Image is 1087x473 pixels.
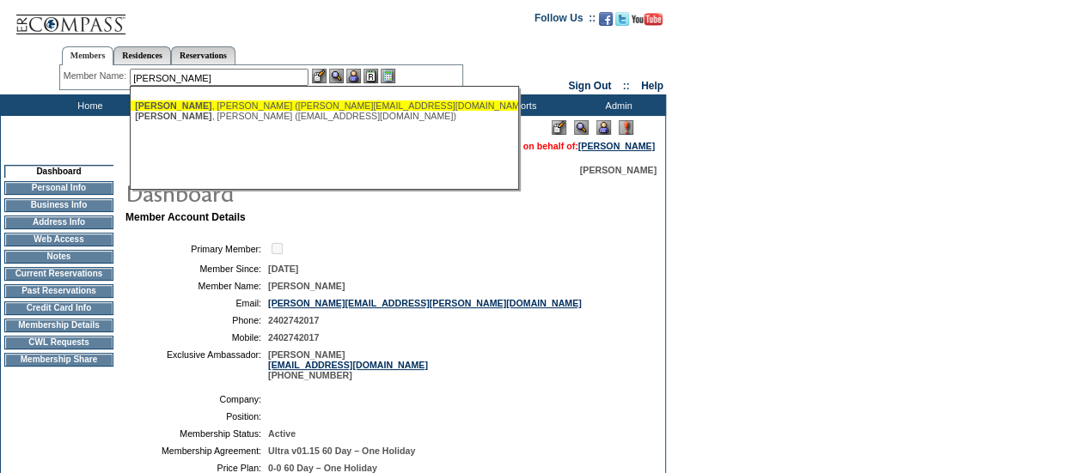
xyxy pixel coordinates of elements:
[578,141,655,151] a: [PERSON_NAME]
[132,298,261,308] td: Email:
[580,165,656,175] span: [PERSON_NAME]
[268,298,582,308] a: [PERSON_NAME][EMAIL_ADDRESS][PERSON_NAME][DOMAIN_NAME]
[568,80,611,92] a: Sign Out
[132,240,261,257] td: Primary Member:
[135,100,513,111] div: , [PERSON_NAME] ([PERSON_NAME][EMAIL_ADDRESS][DOMAIN_NAME])
[363,69,378,83] img: Reservations
[596,120,611,135] img: Impersonate
[132,394,261,404] td: Company:
[632,17,663,27] a: Subscribe to our YouTube Channel
[534,10,595,31] td: Follow Us ::
[632,13,663,26] img: Subscribe to our YouTube Channel
[125,175,468,209] img: pgTtlDashboard.gif
[268,360,428,370] a: [EMAIL_ADDRESS][DOMAIN_NAME]
[132,463,261,473] td: Price Plan:
[619,120,633,135] img: Log Concern/Member Elevation
[132,315,261,325] td: Phone:
[4,250,113,264] td: Notes
[458,141,655,151] span: You are acting on behalf of:
[4,353,113,367] td: Membership Share
[615,17,629,27] a: Follow us on Twitter
[574,120,589,135] img: View Mode
[113,46,171,64] a: Residences
[346,69,361,83] img: Impersonate
[62,46,114,65] a: Members
[329,69,344,83] img: View
[268,428,296,439] span: Active
[125,211,246,223] b: Member Account Details
[4,336,113,349] td: CWL Requests
[268,264,298,274] span: [DATE]
[4,267,113,281] td: Current Reservations
[623,80,630,92] span: ::
[552,120,566,135] img: Edit Mode
[4,215,113,229] td: Address Info
[132,411,261,421] td: Position:
[312,69,327,83] img: b_edit.gif
[135,111,211,121] span: [PERSON_NAME]
[39,94,137,116] td: Home
[567,94,666,116] td: Admin
[268,281,345,291] span: [PERSON_NAME]
[4,198,113,212] td: Business Info
[268,315,319,325] span: 2402742017
[4,233,113,246] td: Web Access
[4,165,113,178] td: Dashboard
[599,17,613,27] a: Become our fan on Facebook
[132,349,261,380] td: Exclusive Ambassador:
[135,111,513,121] div: , [PERSON_NAME] ([EMAIL_ADDRESS][DOMAIN_NAME])
[4,301,113,315] td: Credit Card Info
[268,446,415,456] span: Ultra v01.15 60 Day – One Holiday
[615,12,629,26] img: Follow us on Twitter
[4,318,113,332] td: Membership Details
[135,100,211,111] span: [PERSON_NAME]
[268,332,319,343] span: 2402742017
[599,12,613,26] img: Become our fan on Facebook
[4,181,113,195] td: Personal Info
[268,349,428,380] span: [PERSON_NAME] [PHONE_NUMBER]
[171,46,235,64] a: Reservations
[132,281,261,291] td: Member Name:
[641,80,663,92] a: Help
[132,264,261,274] td: Member Since:
[268,463,377,473] span: 0-0 60 Day – One Holiday
[132,332,261,343] td: Mobile:
[64,69,130,83] div: Member Name:
[381,69,395,83] img: b_calculator.gif
[132,446,261,456] td: Membership Agreement:
[4,284,113,298] td: Past Reservations
[132,428,261,439] td: Membership Status:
